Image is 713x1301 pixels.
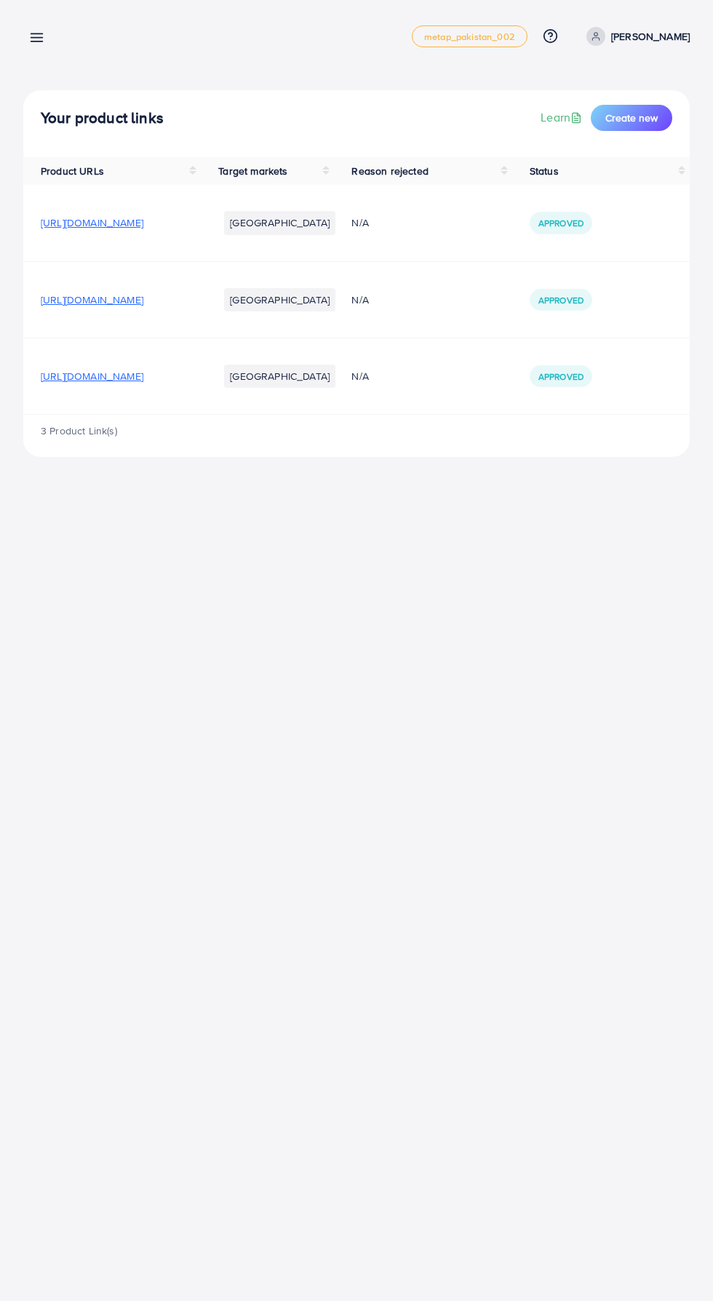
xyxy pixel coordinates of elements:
p: [PERSON_NAME] [611,28,690,45]
span: Approved [538,370,583,383]
span: N/A [351,369,368,383]
span: 3 Product Link(s) [41,423,117,438]
span: Target markets [218,164,287,178]
h4: Your product links [41,109,164,127]
span: N/A [351,293,368,307]
span: Status [530,164,559,178]
span: Create new [605,111,658,125]
a: [PERSON_NAME] [581,27,690,46]
span: N/A [351,215,368,230]
li: [GEOGRAPHIC_DATA] [224,365,335,388]
span: metap_pakistan_002 [424,32,515,41]
a: Learn [541,109,585,126]
li: [GEOGRAPHIC_DATA] [224,288,335,311]
span: [URL][DOMAIN_NAME] [41,215,143,230]
span: Approved [538,294,583,306]
li: [GEOGRAPHIC_DATA] [224,211,335,234]
span: [URL][DOMAIN_NAME] [41,293,143,307]
button: Create new [591,105,672,131]
span: [URL][DOMAIN_NAME] [41,369,143,383]
a: metap_pakistan_002 [412,25,527,47]
span: Reason rejected [351,164,428,178]
span: Product URLs [41,164,104,178]
span: Approved [538,217,583,229]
